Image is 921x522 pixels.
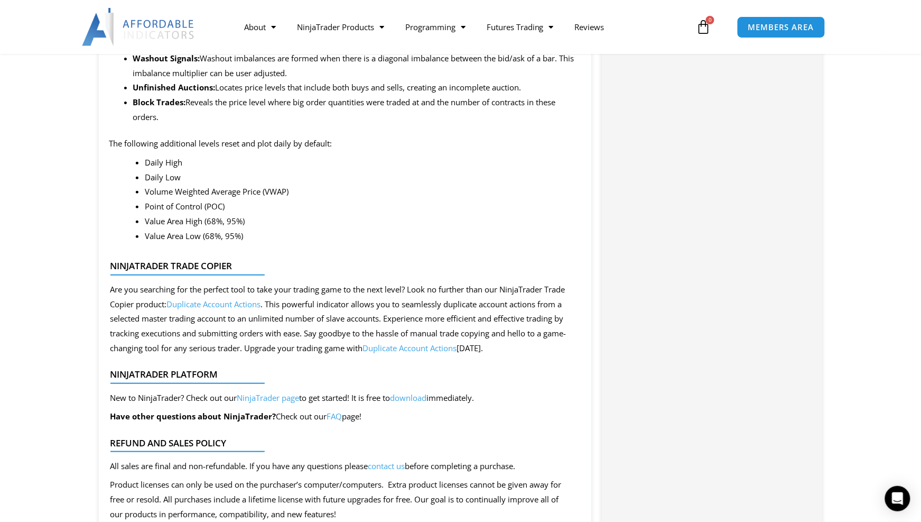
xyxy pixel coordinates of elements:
[145,170,581,185] li: Daily Low
[110,411,276,422] b: Have other questions about NinjaTrader?
[110,479,562,519] span: Product licenses can only be used on the purchaser’s computer/computers. Extra product licenses c...
[82,8,196,46] img: LogoAI | Affordable Indicators – NinjaTrader
[145,185,581,199] li: Volume Weighted Average Price (VWAP)
[234,15,286,39] a: About
[390,392,427,403] a: download
[737,16,825,38] a: MEMBERS AREA
[363,343,457,353] a: Duplicate Account Actions
[286,15,395,39] a: NinjaTrader Products
[109,136,581,151] p: The following additional levels reset and plot daily by default:
[110,438,572,448] h4: Refund and Sales Policy
[133,51,581,81] li: Washout imbalances are formed when there is a diagonal imbalance between the bid/ask of a bar. Th...
[885,486,910,511] div: Open Intercom Messenger
[706,16,714,24] span: 0
[680,12,727,42] a: 0
[395,15,476,39] a: Programming
[110,391,475,406] p: New to NinjaTrader? Check out our to get started! It is free to immediately.
[145,214,581,229] li: Value Area High (68%, 95%)
[110,261,572,271] h4: NinjaTrader Trade Copier
[748,23,814,31] span: MEMBERS AREA
[133,95,581,125] li: Reveals the price level where big order quantities were traded at and the number of contracts in ...
[110,369,572,380] h4: NinjaTrader Platform
[133,97,186,107] strong: Block Trades:
[133,82,216,93] strong: Unfinished Auctions:
[133,80,581,95] li: Locates price levels that include both buys and sells, creating an incomplete auction.
[564,15,615,39] a: Reviews
[110,461,368,471] span: All sales are final and non-refundable. If you have any questions please
[145,229,581,244] li: Value Area Low (68%, 95%)
[145,199,581,214] li: Point of Control (POC)
[327,411,342,422] a: FAQ
[405,461,516,471] span: before completing a purchase.
[133,53,200,63] strong: Washout Signals:
[110,282,572,356] div: Are you searching for the perfect tool to take your trading game to the next level? Look no furth...
[145,155,581,170] li: Daily High
[167,299,261,309] a: Duplicate Account Actions
[110,409,475,424] p: Check out our page!
[234,15,693,39] nav: Menu
[476,15,564,39] a: Futures Trading
[368,461,405,471] a: contact us
[237,392,300,403] a: NinjaTrader page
